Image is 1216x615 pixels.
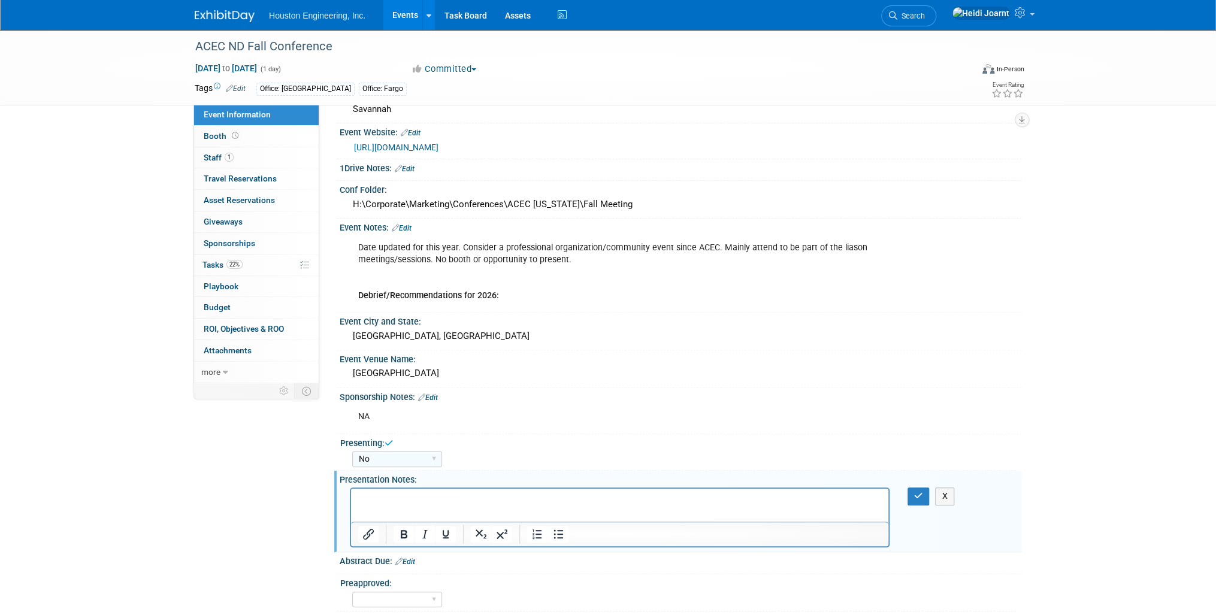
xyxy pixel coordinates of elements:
a: Attachments [194,340,319,361]
img: Format-Inperson.png [982,64,994,74]
button: Subscript [471,526,491,543]
span: Event Information [204,110,271,119]
div: Event City and State: [340,313,1021,328]
b: Debrief/Recommendations for 2026: [358,290,499,301]
span: Tasks [202,260,243,269]
div: [GEOGRAPHIC_DATA] [349,364,1012,383]
a: Edit [395,558,415,566]
span: Budget [204,302,231,312]
span: Staff [204,153,234,162]
a: Search [881,5,936,26]
a: Playbook [194,276,319,297]
span: Search [897,11,925,20]
span: Booth not reserved yet [229,131,241,140]
a: Sponsorships [194,233,319,254]
button: X [935,487,954,505]
div: Abstract Due: [340,552,1021,568]
td: Personalize Event Tab Strip [274,383,295,399]
button: Underline [435,526,456,543]
span: to [220,63,232,73]
div: H:\Corporate\Marketing\Conferences\ACEC [US_STATE]\Fall Meeting [349,195,1012,214]
div: ACEC ND Fall Conference [191,36,954,57]
div: Presenting: [340,434,1016,449]
div: Office: [GEOGRAPHIC_DATA] [256,83,355,95]
div: Presentation Notes: [340,471,1021,486]
span: Sponsorships [204,238,255,248]
a: Edit [395,165,415,173]
div: Event Venue Name: [340,350,1021,365]
img: ExhibitDay [195,10,255,22]
span: Giveaways [204,217,243,226]
a: Edit [418,393,438,402]
a: Giveaways [194,211,319,232]
td: Tags [195,82,246,96]
div: Sponsorship Notes: [340,388,1021,404]
span: Travel Reservations [204,174,277,183]
button: Bullet list [548,526,568,543]
span: 1 [225,153,234,162]
div: NA [350,405,890,429]
span: ROI, Objectives & ROO [204,324,284,334]
div: Event Notes: [340,219,1021,234]
button: Italic [415,526,435,543]
a: Event Information [194,104,319,125]
div: Savannah [349,100,1012,119]
a: Travel Reservations [194,168,319,189]
span: 22% [226,260,243,269]
div: Conf Folder: [340,181,1021,196]
div: Event Website: [340,123,1021,139]
span: Attachments [204,346,252,355]
div: Event Format [901,62,1024,80]
div: Date updated for this year. Consider a professional organization/community event since ACEC. Main... [350,236,890,308]
a: Edit [226,84,246,93]
span: Booth [204,131,241,141]
button: Committed [407,63,482,75]
a: ROI, Objectives & ROO [194,319,319,340]
a: Edit [392,224,412,232]
div: Preapproved: [340,574,1016,589]
button: Numbered list [527,526,547,543]
div: [GEOGRAPHIC_DATA], [GEOGRAPHIC_DATA] [349,327,1012,346]
div: Office: Fargo [359,83,407,95]
span: more [201,367,220,377]
a: Staff1 [194,147,319,168]
button: Superscript [492,526,512,543]
span: [DATE] [DATE] [195,63,258,74]
div: 1Drive Notes: [340,159,1021,175]
button: Bold [394,526,414,543]
span: (1 day) [259,65,281,73]
iframe: Rich Text Area [351,489,888,522]
div: Event Rating [991,82,1024,88]
a: Asset Reservations [194,190,319,211]
a: Edit [401,129,421,137]
span: Asset Reservations [204,195,275,205]
button: Insert/edit link [358,526,379,543]
span: Playbook [204,281,238,291]
td: Toggle Event Tabs [295,383,319,399]
a: Tasks22% [194,255,319,275]
a: Budget [194,297,319,318]
a: [URL][DOMAIN_NAME] [354,143,438,152]
img: Heidi Joarnt [952,7,1010,20]
span: Houston Engineering, Inc. [269,11,365,20]
a: more [194,362,319,383]
div: In-Person [996,65,1024,74]
a: Booth [194,126,319,147]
